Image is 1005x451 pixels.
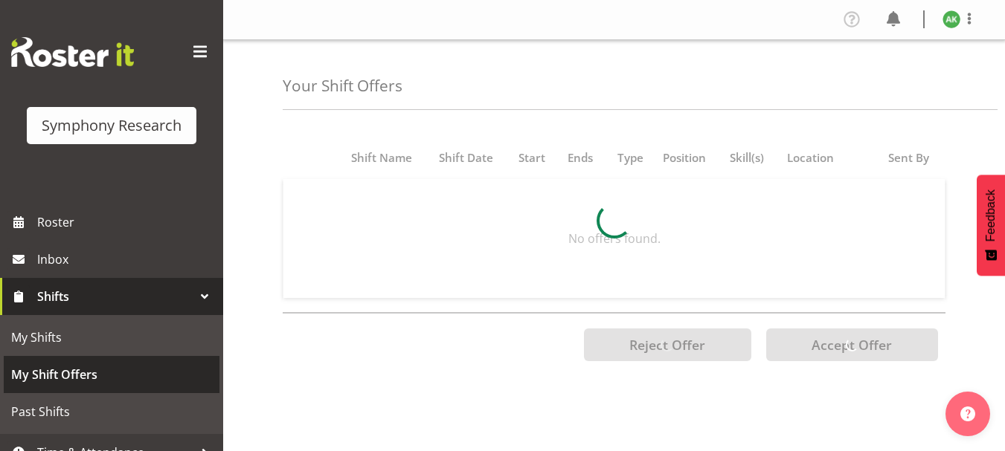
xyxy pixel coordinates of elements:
h4: Your Shift Offers [283,77,402,94]
img: help-xxl-2.png [960,406,975,421]
span: Roster [37,211,216,233]
span: Inbox [37,248,216,270]
span: My Shift Offers [11,363,212,386]
button: Feedback - Show survey [977,175,1005,276]
span: Past Shifts [11,400,212,423]
span: Feedback [984,189,998,241]
span: My Shifts [11,326,212,348]
span: Shifts [37,285,193,308]
div: Symphony Research [42,114,182,137]
a: Past Shifts [4,393,219,430]
a: My Shifts [4,319,219,356]
img: Rosterit website logo [11,37,134,67]
a: My Shift Offers [4,356,219,393]
img: amit-kumar11606.jpg [943,10,960,28]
